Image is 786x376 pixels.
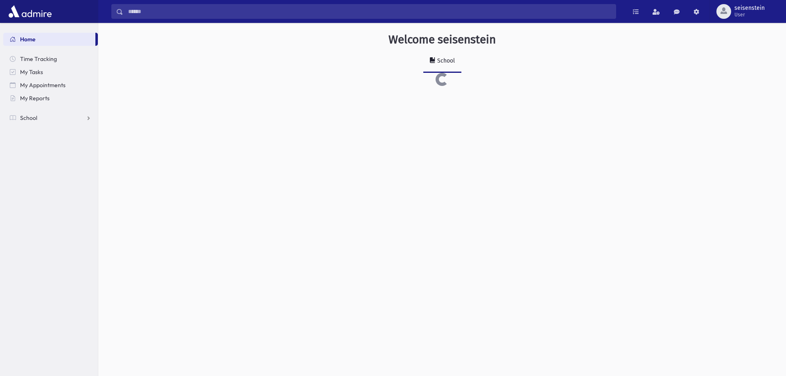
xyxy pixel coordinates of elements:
[20,114,37,122] span: School
[423,50,461,73] a: School
[123,4,616,19] input: Search
[3,79,98,92] a: My Appointments
[20,95,50,102] span: My Reports
[734,5,765,11] span: seisenstein
[3,92,98,105] a: My Reports
[3,111,98,124] a: School
[388,33,496,47] h3: Welcome seisenstein
[3,33,95,46] a: Home
[3,65,98,79] a: My Tasks
[20,81,65,89] span: My Appointments
[7,3,54,20] img: AdmirePro
[734,11,765,18] span: User
[20,68,43,76] span: My Tasks
[20,36,36,43] span: Home
[3,52,98,65] a: Time Tracking
[20,55,57,63] span: Time Tracking
[436,57,455,64] div: School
